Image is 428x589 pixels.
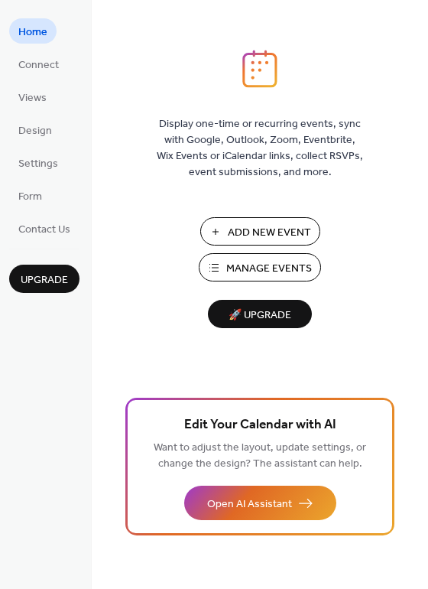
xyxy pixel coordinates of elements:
[157,116,363,181] span: Display one-time or recurring events, sync with Google, Outlook, Zoom, Eventbrite, Wix Events or ...
[9,117,61,142] a: Design
[217,305,303,326] span: 🚀 Upgrade
[9,51,68,76] a: Connect
[9,265,79,293] button: Upgrade
[18,189,42,205] span: Form
[18,222,70,238] span: Contact Us
[242,50,277,88] img: logo_icon.svg
[18,90,47,106] span: Views
[21,272,68,288] span: Upgrade
[199,253,321,281] button: Manage Events
[9,84,56,109] a: Views
[9,216,79,241] a: Contact Us
[207,496,292,513] span: Open AI Assistant
[9,183,51,208] a: Form
[18,123,52,139] span: Design
[184,415,336,436] span: Edit Your Calendar with AI
[154,438,366,474] span: Want to adjust the layout, update settings, or change the design? The assistant can help.
[226,261,312,277] span: Manage Events
[18,24,47,41] span: Home
[184,486,336,520] button: Open AI Assistant
[208,300,312,328] button: 🚀 Upgrade
[9,18,57,44] a: Home
[9,150,67,175] a: Settings
[18,156,58,172] span: Settings
[200,217,320,246] button: Add New Event
[18,57,59,73] span: Connect
[228,225,311,241] span: Add New Event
